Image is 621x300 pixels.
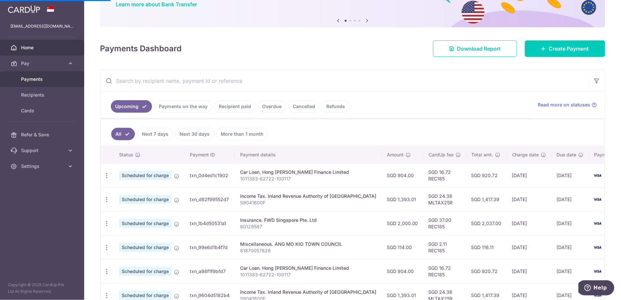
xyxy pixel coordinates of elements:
img: Bank Card [591,267,604,275]
td: SGD 2.11 REC185 [423,235,466,259]
td: SGD 37.00 REC185 [423,211,466,235]
td: SGD 920.72 [466,259,507,283]
a: Download Report [433,40,517,57]
input: Search by recipient name, payment id or reference [100,70,589,91]
span: Scheduled for charge [119,195,171,204]
a: Learn more about Bank Transfer [116,1,197,8]
td: txn_99e6d1b4f7d [185,235,235,259]
span: Create Payment [549,45,589,53]
td: SGD 1,393.01 [382,187,423,211]
td: [DATE] [507,259,552,283]
td: txn_a98f1f9bfd7 [185,259,235,283]
td: SGD 2,000.00 [382,211,423,235]
td: [DATE] [552,259,589,283]
span: Recipients [21,92,64,98]
a: Create Payment [525,40,605,57]
a: Next 7 days [137,128,173,140]
span: Read more on statuses [538,102,590,108]
span: Total amt. [471,151,493,158]
td: SGD 904.00 [382,259,423,283]
td: [DATE] [552,163,589,187]
td: [DATE] [552,235,589,259]
img: Bank Card [591,219,604,227]
span: Home [21,44,64,51]
span: Due date [557,151,577,158]
span: Cards [21,107,64,114]
span: Scheduled for charge [119,171,171,180]
span: Scheduled for charge [119,219,171,228]
a: Payments on the way [155,100,212,113]
td: SGD 2,037.00 [466,211,507,235]
a: Overdue [258,100,286,113]
td: txn_0d4ed1c1902 [185,163,235,187]
div: Car Loan. Hong [PERSON_NAME] Finance Limited [240,169,376,175]
p: 1011383-62722-100117 [240,271,376,278]
p: S9041600F [240,199,376,206]
span: Settings [21,163,64,170]
img: Bank Card [591,196,604,203]
p: 1011383-62722-100117 [240,175,376,182]
a: Read more on statuses [538,102,597,108]
span: Amount [387,151,404,158]
td: txn_d82f99552d7 [185,187,235,211]
span: Status [119,151,133,158]
h4: Payments Dashboard [100,43,182,55]
a: Cancelled [288,100,319,113]
img: Bank Card [591,172,604,179]
p: 81870057828 [240,247,376,254]
td: SGD 904.00 [382,163,423,187]
td: SGD 16.72 REC185 [423,259,466,283]
div: Miscellaneous. ANG MO KIO TOWN COUNCIL [240,241,376,247]
a: Upcoming [111,100,152,113]
td: [DATE] [507,235,552,259]
span: Pay [21,60,64,67]
td: SGD 920.72 [466,163,507,187]
th: Payment ID [185,146,235,163]
td: SGD 114.00 [382,235,423,259]
div: Insurance. FWD Singapore Pte. Ltd [240,217,376,223]
td: txn_1b4d50531a1 [185,211,235,235]
td: [DATE] [507,211,552,235]
td: SGD 1,417.39 [466,187,507,211]
span: CardUp fee [429,151,454,158]
td: SGD 24.38 MLTAX25R [423,187,466,211]
a: More than 1 month [216,128,268,140]
img: Bank Card [591,243,604,251]
a: Next 30 days [175,128,214,140]
span: Download Report [457,45,501,53]
span: Refer & Save [21,131,64,138]
td: SGD 116.11 [466,235,507,259]
td: [DATE] [552,211,589,235]
a: Recipient paid [214,100,255,113]
div: Income Tax. Inland Revenue Authority of [GEOGRAPHIC_DATA] [240,193,376,199]
span: Support [21,147,64,154]
p: [EMAIL_ADDRESS][DOMAIN_NAME] [11,23,74,30]
td: [DATE] [552,187,589,211]
p: 80129587 [240,223,376,230]
span: Scheduled for charge [119,291,171,300]
th: Payment details [235,146,382,163]
iframe: Opens a widget where you can find more information [579,280,614,297]
span: Scheduled for charge [119,243,171,252]
td: [DATE] [507,163,552,187]
div: Income Tax. Inland Revenue Authority of [GEOGRAPHIC_DATA] [240,289,376,295]
a: Refunds [322,100,349,113]
div: Car Loan. Hong [PERSON_NAME] Finance Limited [240,265,376,271]
span: Payments [21,76,64,82]
td: [DATE] [507,187,552,211]
td: SGD 16.72 REC185 [423,163,466,187]
span: Charge date [512,151,539,158]
img: CardUp [8,5,40,13]
span: Scheduled for charge [119,267,171,276]
a: All [111,128,135,140]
